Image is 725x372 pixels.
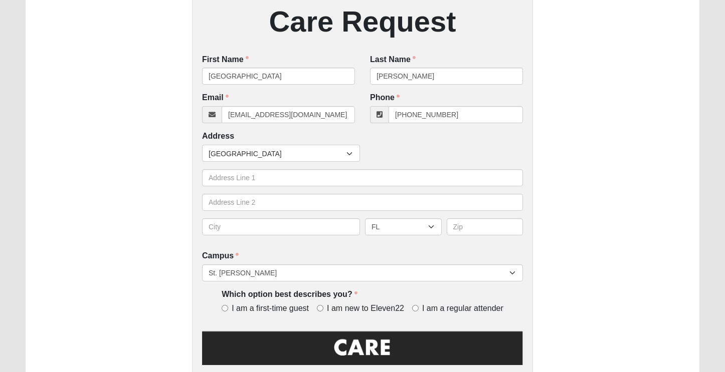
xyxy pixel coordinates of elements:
input: Address Line 1 [202,169,523,186]
label: Last Name [370,54,416,66]
span: I am a first-time guest [232,303,309,314]
span: I am a regular attender [422,303,503,314]
label: Address [202,131,234,142]
input: I am a regular attender [412,305,419,311]
h2: Care Request [202,5,523,39]
input: Zip [447,218,523,235]
input: I am a first-time guest [222,305,228,311]
label: Which option best describes you? [222,289,357,300]
input: Address Line 2 [202,194,523,211]
label: Phone [370,92,400,104]
label: Email [202,92,229,104]
label: Campus [202,250,239,262]
input: I am new to Eleven22 [317,305,323,311]
label: First Name [202,54,249,66]
span: I am new to Eleven22 [327,303,404,314]
span: [GEOGRAPHIC_DATA] [209,145,346,162]
input: City [202,218,360,235]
